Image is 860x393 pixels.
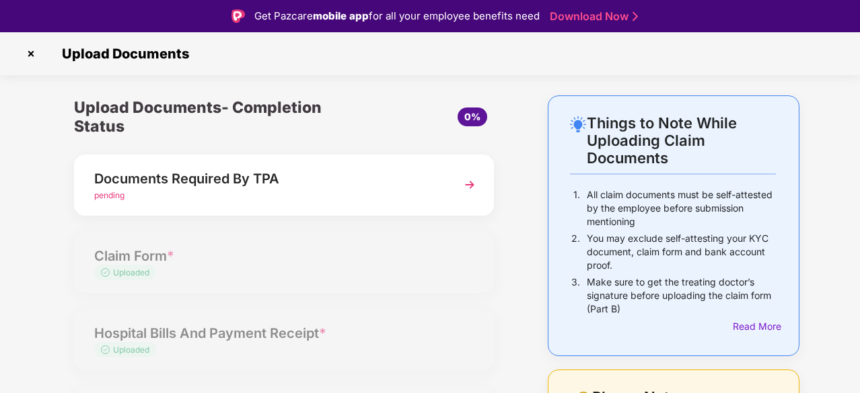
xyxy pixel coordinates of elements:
div: Things to Note While Uploading Claim Documents [587,114,776,167]
p: Make sure to get the treating doctor’s signature before uploading the claim form (Part B) [587,275,776,316]
img: svg+xml;base64,PHN2ZyBpZD0iQ3Jvc3MtMzJ4MzIiIHhtbG5zPSJodHRwOi8vd3d3LnczLm9yZy8yMDAwL3N2ZyIgd2lkdG... [20,43,42,64]
strong: mobile app [313,9,369,22]
p: 2. [571,232,580,272]
img: Stroke [633,9,638,24]
span: 0% [464,111,480,122]
img: Logo [231,9,245,23]
p: 3. [571,275,580,316]
p: 1. [573,188,580,228]
div: Get Pazcare for all your employee benefits need [254,8,540,24]
p: You may exclude self-attesting your KYC document, claim form and bank account proof. [587,232,776,272]
img: svg+xml;base64,PHN2ZyB4bWxucz0iaHR0cDovL3d3dy53My5vcmcvMjAwMC9zdmciIHdpZHRoPSIyNC4wOTMiIGhlaWdodD... [570,116,586,132]
div: Documents Required By TPA [94,168,442,189]
img: svg+xml;base64,PHN2ZyBpZD0iTmV4dCIgeG1sbnM9Imh0dHA6Ly93d3cudzMub3JnLzIwMDAvc3ZnIiB3aWR0aD0iMzYiIG... [458,173,482,197]
span: pending [94,190,124,200]
div: Upload Documents- Completion Status [74,95,354,138]
span: Upload Documents [48,46,196,62]
p: All claim documents must be self-attested by the employee before submission mentioning [587,188,776,228]
a: Download Now [550,9,634,24]
div: Read More [733,319,776,334]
